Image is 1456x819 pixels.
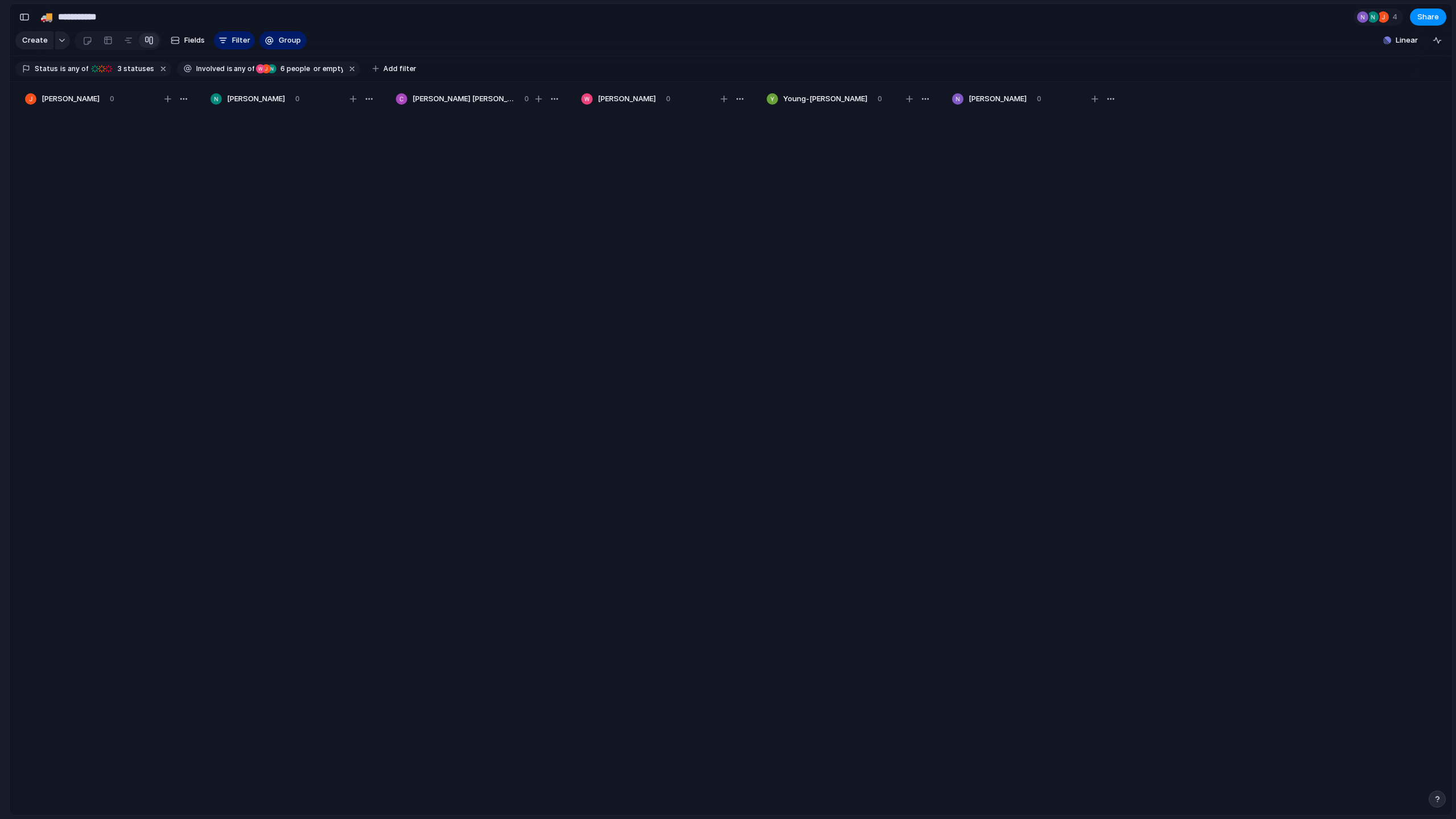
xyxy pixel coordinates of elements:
[259,31,307,49] button: Group
[969,93,1027,105] span: [PERSON_NAME]
[1392,11,1401,23] span: 4
[184,35,205,46] span: Fields
[366,61,423,77] button: Add filter
[232,35,250,46] span: Filter
[114,64,154,74] span: statuses
[878,93,882,105] span: 0
[225,63,257,75] button: isany of
[114,64,123,73] span: 3
[227,64,233,74] span: is
[598,93,656,105] span: [PERSON_NAME]
[383,64,416,74] span: Add filter
[312,64,343,74] span: or empty
[277,64,310,74] span: people
[227,93,285,105] span: [PERSON_NAME]
[58,63,90,75] button: isany of
[66,64,88,74] span: any of
[279,35,301,46] span: Group
[40,9,53,24] div: 🚚
[38,8,56,26] button: 🚚
[1379,32,1422,49] button: Linear
[1410,9,1446,26] button: Share
[255,63,345,75] button: 6 peopleor empty
[110,93,114,105] span: 0
[196,64,225,74] span: Involved
[666,93,671,105] span: 0
[15,31,53,49] button: Create
[1417,11,1439,23] span: Share
[1396,35,1418,46] span: Linear
[233,64,255,74] span: any of
[524,93,529,105] span: 0
[1037,93,1041,105] span: 0
[60,64,66,74] span: is
[42,93,100,105] span: [PERSON_NAME]
[214,31,255,49] button: Filter
[22,35,48,46] span: Create
[166,31,209,49] button: Fields
[277,64,287,73] span: 6
[295,93,300,105] span: 0
[35,64,58,74] span: Status
[89,63,156,75] button: 3 statuses
[412,93,514,105] span: [PERSON_NAME] [PERSON_NAME]
[783,93,867,105] span: Young-[PERSON_NAME]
